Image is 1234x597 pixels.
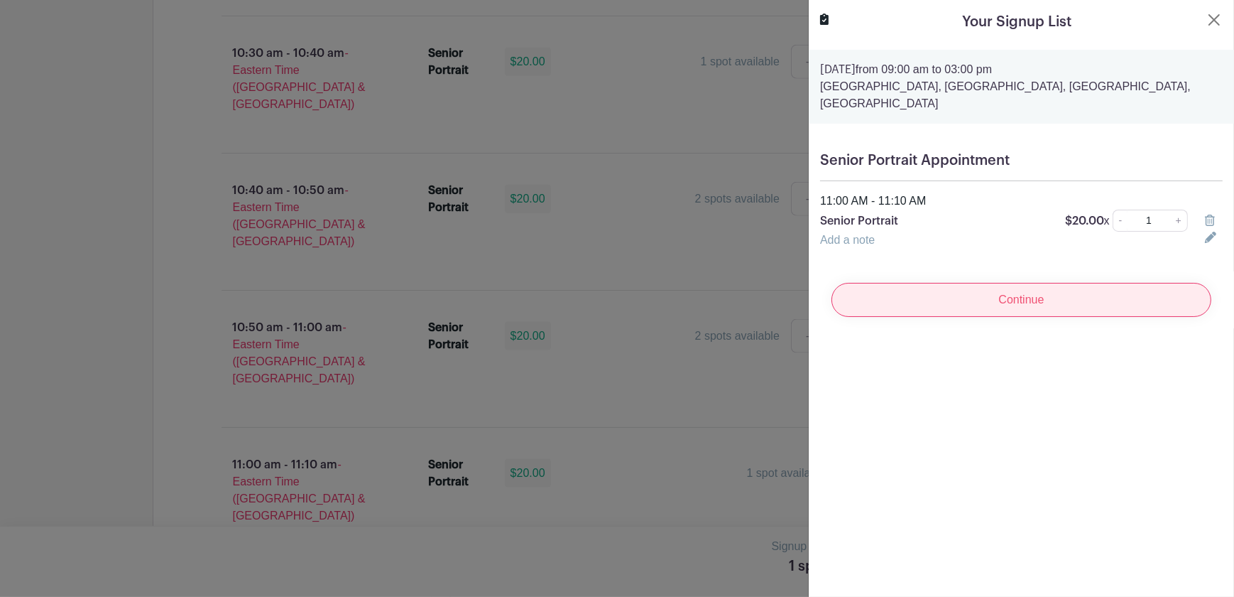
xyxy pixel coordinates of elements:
[812,193,1231,210] div: 11:00 AM - 11:10 AM
[1170,210,1188,232] a: +
[1065,213,1110,230] p: $20.00
[963,11,1072,33] h5: Your Signup List
[820,213,1048,230] p: Senior Portrait
[1206,11,1223,28] button: Close
[820,64,856,75] strong: [DATE]
[820,234,875,246] a: Add a note
[1104,215,1110,227] span: x
[831,283,1211,317] input: Continue
[1113,210,1128,232] a: -
[820,152,1223,169] h5: Senior Portrait Appointment
[820,78,1223,112] p: [GEOGRAPHIC_DATA], [GEOGRAPHIC_DATA], [GEOGRAPHIC_DATA], [GEOGRAPHIC_DATA]
[820,61,1223,78] p: from 09:00 am to 03:00 pm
